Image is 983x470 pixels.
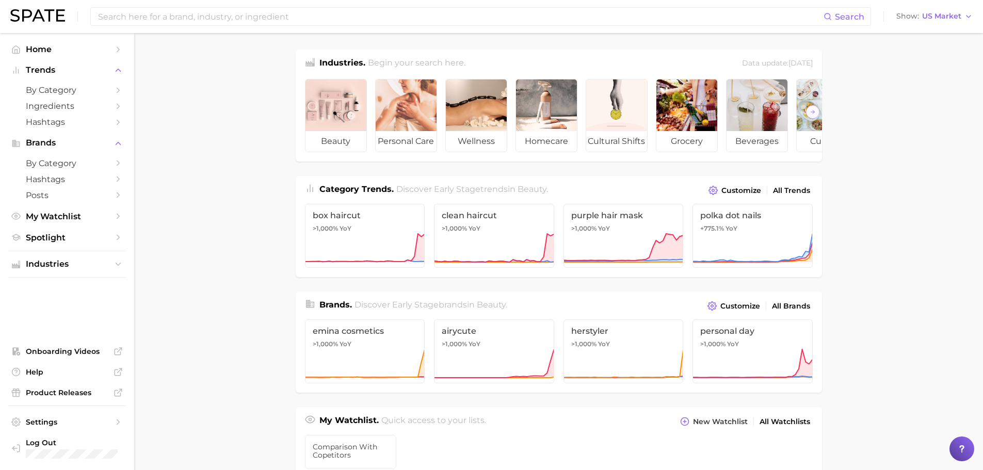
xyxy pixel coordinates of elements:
span: >1,000% [700,340,726,348]
a: Spotlight [8,230,126,246]
span: >1,000% [313,224,338,232]
a: Settings [8,414,126,430]
h2: Quick access to your lists. [381,414,486,429]
span: Show [896,13,919,19]
span: by Category [26,85,108,95]
span: Customize [720,302,760,311]
a: Ingredients [8,98,126,114]
a: grocery [656,79,718,152]
span: YoY [598,340,610,348]
span: All Watchlists [760,417,810,426]
span: personal day [700,326,805,336]
span: YoY [726,224,737,233]
a: culinary [796,79,858,152]
span: herstyler [571,326,676,336]
span: Onboarding Videos [26,347,108,356]
a: Help [8,364,126,380]
button: New Watchlist [678,414,750,429]
a: box haircut>1,000% YoY [305,204,425,268]
span: YoY [727,340,739,348]
button: Brands [8,135,126,151]
button: Customize [706,183,763,198]
span: Home [26,44,108,54]
span: Brands [26,138,108,148]
span: YoY [469,224,480,233]
span: >1,000% [442,224,467,232]
a: personal day>1,000% YoY [692,319,813,383]
span: Brands . [319,300,352,310]
a: Product Releases [8,385,126,400]
a: homecare [515,79,577,152]
a: by Category [8,155,126,171]
span: New Watchlist [693,417,748,426]
span: Hashtags [26,117,108,127]
span: My Watchlist [26,212,108,221]
a: Hashtags [8,171,126,187]
a: Log out. Currently logged in with e-mail yemin@goodai-global.com. [8,435,126,462]
a: All Brands [769,299,813,313]
a: comparison with copetitors [305,435,397,469]
span: Category Trends . [319,184,394,194]
span: All Brands [772,302,810,311]
span: >1,000% [442,340,467,348]
span: >1,000% [313,340,338,348]
span: Settings [26,417,108,427]
a: emina cosmetics>1,000% YoY [305,319,425,383]
button: Scroll Right [806,105,819,119]
span: beverages [727,131,787,152]
span: Trends [26,66,108,75]
span: Customize [721,186,761,195]
span: personal care [376,131,437,152]
span: >1,000% [571,224,597,232]
span: Log Out [26,438,124,447]
span: comparison with copetitors [313,443,389,459]
span: emina cosmetics [313,326,417,336]
span: All Trends [773,186,810,195]
span: Industries [26,260,108,269]
img: SPATE [10,9,65,22]
span: by Category [26,158,108,168]
span: >1,000% [571,340,597,348]
span: Product Releases [26,388,108,397]
span: beauty [477,300,506,310]
a: My Watchlist [8,208,126,224]
a: by Category [8,82,126,98]
span: YoY [469,340,480,348]
span: YoY [598,224,610,233]
a: airycute>1,000% YoY [434,319,554,383]
span: Hashtags [26,174,108,184]
a: All Trends [770,184,813,198]
span: cultural shifts [586,131,647,152]
span: Posts [26,190,108,200]
h2: Begin your search here. [368,57,465,71]
button: ShowUS Market [894,10,975,23]
span: purple hair mask [571,210,676,220]
span: polka dot nails [700,210,805,220]
span: Search [835,12,864,22]
span: Help [26,367,108,377]
h1: My Watchlist. [319,414,379,429]
a: cultural shifts [586,79,648,152]
button: Customize [705,299,762,313]
span: YoY [340,340,351,348]
a: All Watchlists [757,415,813,429]
input: Search here for a brand, industry, or ingredient [97,8,824,25]
span: YoY [340,224,351,233]
span: Ingredients [26,101,108,111]
a: polka dot nails+775.1% YoY [692,204,813,268]
span: grocery [656,131,717,152]
button: Industries [8,256,126,272]
a: herstyler>1,000% YoY [563,319,684,383]
a: beverages [726,79,788,152]
span: US Market [922,13,961,19]
a: Home [8,41,126,57]
a: Hashtags [8,114,126,130]
a: Posts [8,187,126,203]
span: beauty [305,131,366,152]
span: box haircut [313,210,417,220]
a: Onboarding Videos [8,344,126,359]
span: clean haircut [442,210,546,220]
span: Discover Early Stage brands in . [354,300,507,310]
span: beauty [518,184,546,194]
span: Spotlight [26,233,108,242]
